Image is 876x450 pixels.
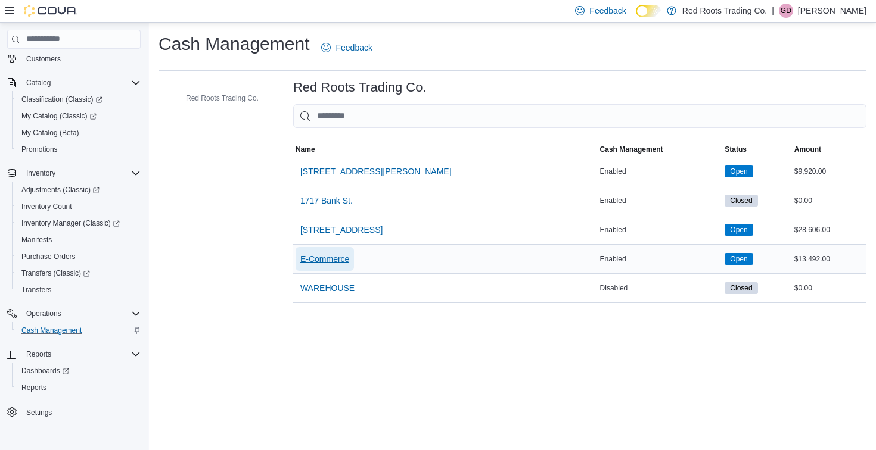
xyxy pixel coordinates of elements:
[300,195,353,207] span: 1717 Bank St.
[21,307,141,321] span: Operations
[17,199,77,214] a: Inventory Count
[336,42,372,54] span: Feedback
[792,193,866,208] div: $0.00
[598,281,723,295] div: Disabled
[598,142,723,157] button: Cash Management
[12,91,145,108] a: Classification (Classic)
[725,165,753,177] span: Open
[730,254,747,264] span: Open
[17,364,141,378] span: Dashboards
[26,54,61,64] span: Customers
[21,52,66,66] a: Customers
[21,76,55,90] button: Catalog
[21,166,60,180] button: Inventory
[21,95,102,104] span: Classification (Classic)
[21,366,69,376] span: Dashboards
[21,347,56,361] button: Reports
[12,182,145,198] a: Adjustments (Classic)
[792,223,866,237] div: $28,606.00
[2,165,145,182] button: Inventory
[725,145,747,154] span: Status
[730,195,752,206] span: Closed
[17,364,74,378] a: Dashboards
[792,252,866,266] div: $13,492.00
[17,380,141,395] span: Reports
[730,224,747,235] span: Open
[17,216,141,230] span: Inventory Manager (Classic)
[21,51,141,66] span: Customers
[17,109,101,123] a: My Catalog (Classic)
[722,142,791,157] button: Status
[17,266,141,280] span: Transfers (Classic)
[12,215,145,232] a: Inventory Manager (Classic)
[21,235,52,245] span: Manifests
[730,166,747,177] span: Open
[17,183,141,197] span: Adjustments (Classic)
[730,283,752,293] span: Closed
[159,32,309,56] h1: Cash Management
[21,307,66,321] button: Operations
[17,216,125,230] a: Inventory Manager (Classic)
[17,142,141,157] span: Promotions
[17,199,141,214] span: Inventory Count
[21,347,141,361] span: Reports
[296,160,456,183] button: [STREET_ADDRESS][PERSON_NAME]
[17,126,84,140] a: My Catalog (Beta)
[17,323,86,337] a: Cash Management
[296,145,315,154] span: Name
[12,108,145,124] a: My Catalog (Classic)
[12,322,145,339] button: Cash Management
[21,166,141,180] span: Inventory
[21,76,141,90] span: Catalog
[2,403,145,420] button: Settings
[12,282,145,298] button: Transfers
[21,145,58,154] span: Promotions
[293,142,598,157] button: Name
[21,326,82,335] span: Cash Management
[300,253,349,265] span: E-Commerce
[26,78,51,87] span: Catalog
[598,193,723,208] div: Enabled
[12,124,145,141] button: My Catalog (Beta)
[17,233,57,247] a: Manifests
[589,5,626,17] span: Feedback
[26,349,51,359] span: Reports
[26,309,61,318] span: Operations
[17,249,141,264] span: Purchase Orders
[792,281,866,295] div: $0.00
[12,248,145,265] button: Purchase Orders
[21,404,141,419] span: Settings
[21,285,51,295] span: Transfers
[296,189,358,212] button: 1717 Bank St.
[598,164,723,179] div: Enabled
[316,36,377,60] a: Feedback
[17,183,104,197] a: Adjustments (Classic)
[781,4,791,18] span: GD
[12,198,145,215] button: Inventory Count
[772,4,774,18] p: |
[725,253,753,265] span: Open
[17,266,95,280] a: Transfers (Classic)
[21,383,46,392] span: Reports
[21,202,72,211] span: Inventory Count
[17,109,141,123] span: My Catalog (Classic)
[12,141,145,158] button: Promotions
[12,265,145,282] a: Transfers (Classic)
[296,247,354,271] button: E-Commerce
[300,165,452,177] span: [STREET_ADDRESS][PERSON_NAME]
[598,223,723,237] div: Enabled
[792,164,866,179] div: $9,920.00
[682,4,767,18] p: Red Roots Trading Co.
[17,249,80,264] a: Purchase Orders
[293,80,427,95] h3: Red Roots Trading Co.
[21,185,100,195] span: Adjustments (Classic)
[186,93,259,103] span: Red Roots Trading Co.
[17,283,141,297] span: Transfers
[17,380,51,395] a: Reports
[17,126,141,140] span: My Catalog (Beta)
[2,346,145,362] button: Reports
[26,168,55,178] span: Inventory
[2,50,145,67] button: Customers
[300,224,383,236] span: [STREET_ADDRESS]
[296,276,359,300] button: WAREHOUSE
